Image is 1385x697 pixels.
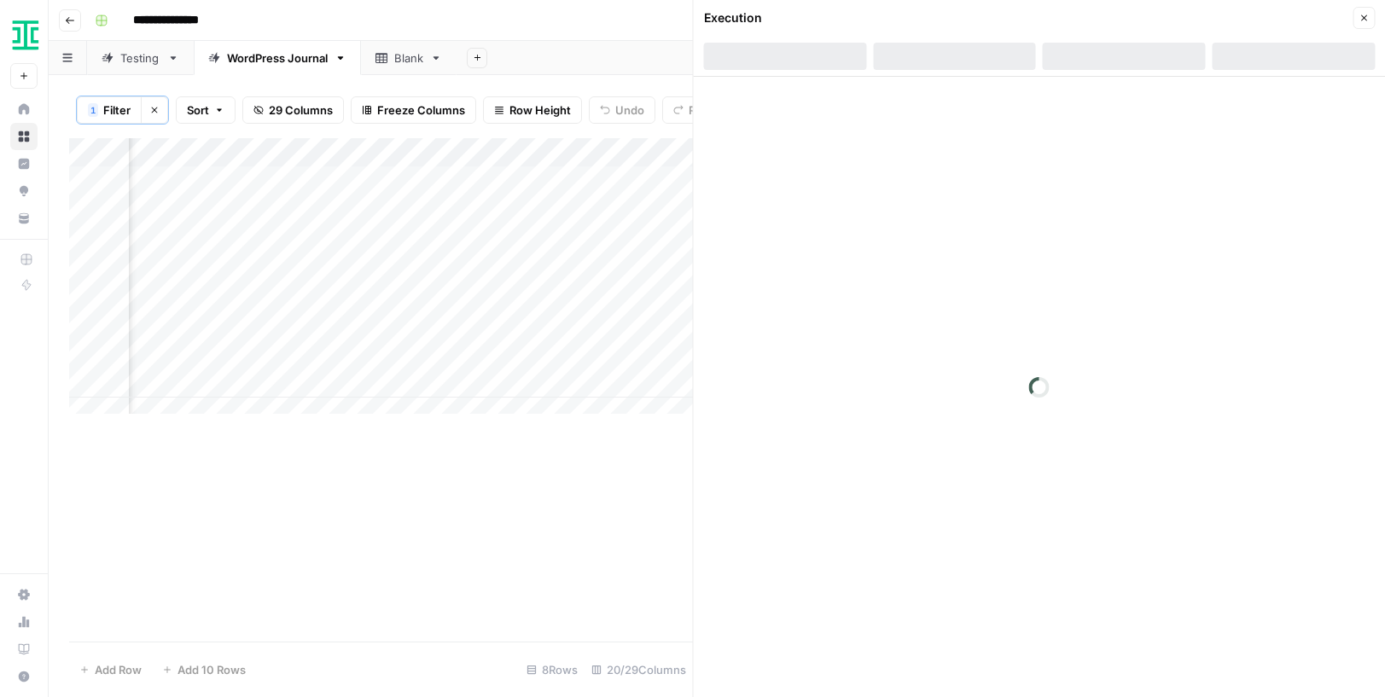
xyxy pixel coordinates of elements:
[10,663,38,690] button: Help + Support
[483,96,582,124] button: Row Height
[194,41,361,75] a: WordPress Journal
[10,608,38,636] a: Usage
[88,103,98,117] div: 1
[394,49,423,67] div: Blank
[662,96,727,124] button: Redo
[704,9,762,26] div: Execution
[615,102,644,119] span: Undo
[509,102,571,119] span: Row Height
[10,123,38,150] a: Browse
[377,102,465,119] span: Freeze Columns
[227,49,328,67] div: WordPress Journal
[242,96,344,124] button: 29 Columns
[10,96,38,123] a: Home
[90,103,96,117] span: 1
[10,20,41,50] img: Ironclad Logo
[10,150,38,177] a: Insights
[77,96,141,124] button: 1Filter
[10,205,38,232] a: Your Data
[10,14,38,56] button: Workspace: Ironclad
[95,661,142,678] span: Add Row
[10,177,38,205] a: Opportunities
[152,656,256,683] button: Add 10 Rows
[187,102,209,119] span: Sort
[177,661,246,678] span: Add 10 Rows
[585,656,693,683] div: 20/29 Columns
[589,96,655,124] button: Undo
[176,96,236,124] button: Sort
[87,41,194,75] a: Testing
[120,49,160,67] div: Testing
[520,656,585,683] div: 8 Rows
[361,41,457,75] a: Blank
[10,581,38,608] a: Settings
[351,96,476,124] button: Freeze Columns
[69,656,152,683] button: Add Row
[269,102,333,119] span: 29 Columns
[103,102,131,119] span: Filter
[10,636,38,663] a: Learning Hub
